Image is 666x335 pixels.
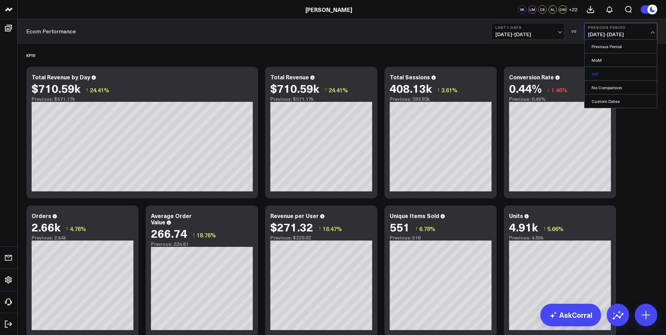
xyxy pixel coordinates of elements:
[86,85,88,94] span: ↑
[585,94,657,108] a: Custom Dates
[270,221,313,233] div: $271.32
[270,235,372,241] div: Previous: $229.02
[495,25,561,29] b: Last 7 Days
[192,230,195,239] span: ↑
[419,225,435,232] span: 6.78%
[32,73,90,81] div: Total Revenue by Day
[415,224,418,233] span: ↑
[538,5,547,14] div: CS
[390,212,439,219] div: Unique Items Sold
[559,5,567,14] div: DM
[70,225,86,232] span: 4.76%
[390,221,410,233] div: 551
[540,304,601,326] a: AskCorral
[495,32,561,37] span: [DATE] - [DATE]
[305,6,352,13] a: [PERSON_NAME]
[548,5,557,14] div: AL
[390,73,430,81] div: Total Sessions
[547,85,550,94] span: ↓
[441,86,457,94] span: 3.61%
[32,82,80,94] div: $710.59k
[151,212,192,226] div: Average Order Value
[324,85,327,94] span: ↑
[543,224,546,233] span: ↑
[390,235,492,241] div: Previous: 516
[329,86,348,94] span: 24.41%
[197,231,216,239] span: 18.76%
[318,224,321,233] span: ↑
[390,82,432,94] div: 408.13k
[492,23,565,40] button: Last 7 Days[DATE]-[DATE]
[32,96,253,102] div: Previous: $571.17k
[509,82,542,94] div: 0.44%
[26,47,35,63] div: KPIS
[568,29,581,33] div: VS
[437,85,440,94] span: ↑
[26,27,76,35] a: Ecom Performance
[32,235,133,241] div: Previous: 2.54k
[585,81,657,94] a: No Comparison
[509,221,538,233] div: 4.91k
[547,225,563,232] span: 5.66%
[569,5,578,14] button: +22
[588,32,653,37] span: [DATE] - [DATE]
[588,25,653,29] b: Previous Period
[585,67,657,80] a: YoY
[270,73,309,81] div: Total Revenue
[66,224,68,233] span: ↑
[509,96,611,102] div: Previous: 0.45%
[551,86,567,94] span: 1.46%
[151,241,253,247] div: Previous: 224.61
[32,212,51,219] div: Orders
[585,53,657,67] a: MoM
[151,227,187,239] div: 266.74
[270,212,319,219] div: Revenue per User
[509,73,554,81] div: Conversion Rate
[509,212,523,219] div: Units
[390,96,492,102] div: Previous: 393.93k
[270,82,319,94] div: $710.59k
[509,235,611,241] div: Previous: 4.65k
[90,86,109,94] span: 24.41%
[569,7,578,12] span: + 22
[32,221,60,233] div: 2.66k
[528,5,536,14] div: LM
[323,225,342,232] span: 18.47%
[518,5,526,14] div: VK
[585,40,657,53] a: Previous Period
[584,23,657,40] button: Previous Period[DATE]-[DATE]
[270,96,372,102] div: Previous: $571.17k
